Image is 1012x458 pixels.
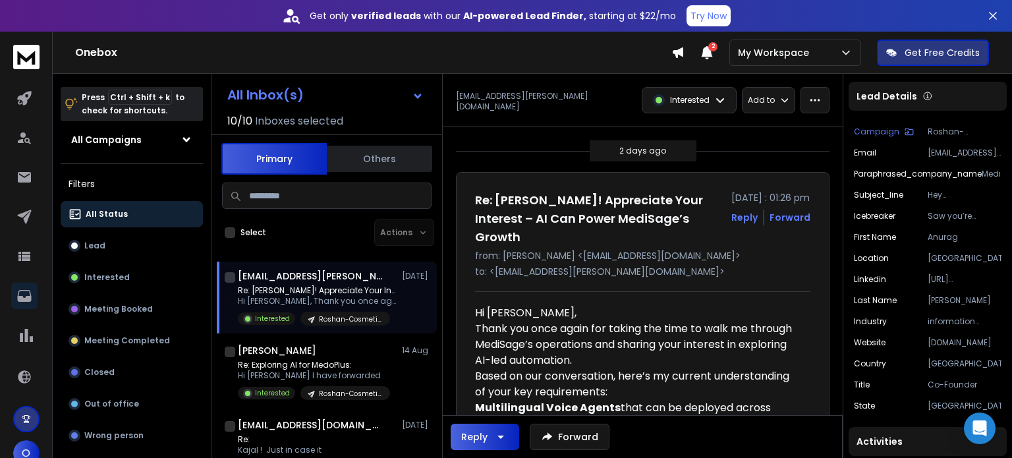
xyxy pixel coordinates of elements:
img: logo [13,45,40,69]
strong: Multilingual Voice Agents [475,400,621,415]
p: Campaign [854,127,899,137]
p: [GEOGRAPHIC_DATA] [928,401,1001,411]
button: All Status [61,201,203,227]
h1: [PERSON_NAME] [238,344,316,357]
span: 2 [708,42,717,51]
p: title [854,380,870,390]
p: Closed [84,367,115,378]
p: location [854,253,889,264]
p: website [854,337,885,348]
p: Kajal ! Just in case it [238,445,390,455]
p: Interested [255,388,290,398]
strong: AI-powered Lead Finder, [463,9,586,22]
button: All Inbox(s) [217,82,434,108]
p: Get Free Credits [905,46,980,59]
h3: Filters [61,175,203,193]
p: Meeting Booked [84,304,153,314]
button: Get Free Credits [877,40,989,66]
p: Lead Details [857,90,917,103]
button: Reply [731,211,758,224]
p: information technology & services [928,316,1001,327]
p: to: <[EMAIL_ADDRESS][PERSON_NAME][DOMAIN_NAME]> [475,265,810,278]
button: Forward [530,424,609,450]
strong: verified leads [351,9,421,22]
p: Press to check for shortcuts. [82,91,184,117]
p: Hi [PERSON_NAME], Thank you once again [238,296,396,306]
p: First Name [854,232,896,243]
p: Last Name [854,295,897,306]
p: Re: [238,434,390,445]
p: Out of office [84,399,139,409]
p: [URL][DOMAIN_NAME] [928,274,1001,285]
button: Try Now [687,5,731,26]
div: Reply [461,430,488,444]
h1: Re: [PERSON_NAME]! Appreciate Your Interest – AI Can Power MediSage’s Growth [475,191,723,246]
p: Email [854,148,876,158]
h1: [EMAIL_ADDRESS][DOMAIN_NAME] [238,418,383,432]
p: paraphrased_company_name [854,169,982,179]
button: Meeting Completed [61,328,203,354]
p: Hey [PERSON_NAME], loved what MediSage is doing in digital healthcare [928,190,1001,200]
p: Anurag [928,232,1001,243]
p: industry [854,316,887,327]
p: [EMAIL_ADDRESS][PERSON_NAME][DOMAIN_NAME] [456,91,634,112]
p: 14 Aug [402,345,432,356]
h3: Inboxes selected [255,113,343,129]
p: Hi [PERSON_NAME] I have forwarded [238,370,390,381]
p: subject_line [854,190,903,200]
p: Get only with our starting at $22/mo [310,9,676,22]
p: All Status [86,209,128,219]
p: [DATE] : 01:26 pm [731,191,810,204]
p: [GEOGRAPHIC_DATA] [928,253,1001,264]
p: [PERSON_NAME] [928,295,1001,306]
p: Saw you’re redefining healthcare marketing—been watching the tech shift in med info, figured we s... [928,211,1001,221]
span: Ctrl + Shift + k [108,90,172,105]
p: icebreaker [854,211,895,221]
button: Reply [451,424,519,450]
p: Roshan-Cosmetic Clinics-[GEOGRAPHIC_DATA] Leads [DATE] [928,127,1001,137]
div: Activities [849,427,1007,456]
p: My Workspace [738,46,814,59]
p: [EMAIL_ADDRESS][PERSON_NAME][DOMAIN_NAME] [928,148,1001,158]
h1: All Inbox(s) [227,88,304,101]
div: Forward [770,211,810,224]
button: Meeting Booked [61,296,203,322]
h1: [EMAIL_ADDRESS][PERSON_NAME][DOMAIN_NAME] [238,270,383,283]
div: Thank you once again for taking the time to walk me through MediSage’s operations and sharing you... [475,321,800,368]
p: Add to [748,95,775,105]
p: Co-Founder [928,380,1001,390]
p: Interested [670,95,710,105]
div: Open Intercom Messenger [964,413,996,444]
p: from: [PERSON_NAME] <[EMAIL_ADDRESS][DOMAIN_NAME]> [475,249,810,262]
div: Hi [PERSON_NAME], [475,305,800,321]
h1: Onebox [75,45,671,61]
p: Try Now [690,9,727,22]
p: Re: [PERSON_NAME]! Appreciate Your Interest [238,285,396,296]
button: Lead [61,233,203,259]
p: Re: Exploring AI for MedoPlus: [238,360,390,370]
p: Roshan-Cosmetic Clinics-[GEOGRAPHIC_DATA] Leads [DATE] [319,314,382,324]
button: Closed [61,359,203,386]
p: Roshan-Cosmetic Clinics-[GEOGRAPHIC_DATA] Leads [DATE] [319,389,382,399]
p: state [854,401,875,411]
p: [DATE] [402,420,432,430]
p: [DATE] [402,271,432,281]
p: [DOMAIN_NAME] [928,337,1001,348]
button: Primary [221,143,327,175]
p: Interested [255,314,290,324]
span: 10 / 10 [227,113,252,129]
p: 2 days ago [619,146,666,156]
div: Based on our conversation, here’s my current understanding of your key requirements: [475,368,800,400]
button: Wrong person [61,422,203,449]
button: Interested [61,264,203,291]
p: Wrong person [84,430,144,441]
p: MediSage [982,169,1001,179]
h1: All Campaigns [71,133,142,146]
p: [GEOGRAPHIC_DATA] [928,358,1001,369]
button: Campaign [854,127,914,137]
label: Select [240,227,266,238]
button: Others [327,144,432,173]
p: Meeting Completed [84,335,170,346]
p: linkedin [854,274,886,285]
